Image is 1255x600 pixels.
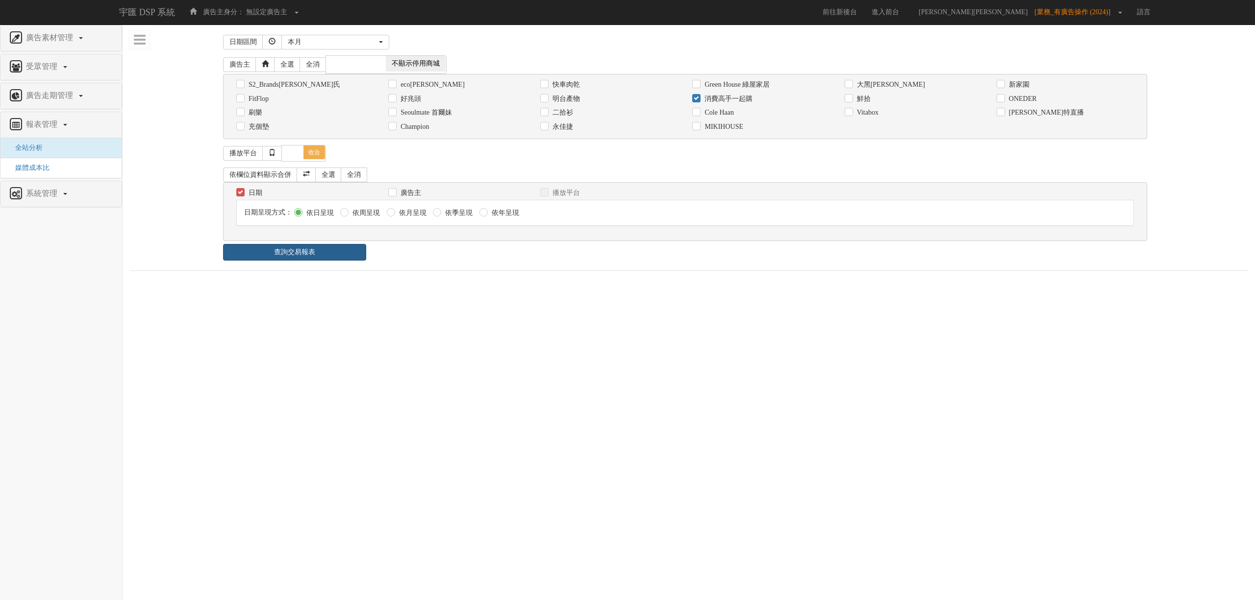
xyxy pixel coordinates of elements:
a: 全選 [274,57,301,72]
label: 充個墊 [246,122,269,132]
label: 日期 [246,188,262,198]
label: 消費高手一起購 [702,94,753,104]
a: 全消 [341,168,367,182]
label: Seoulmate 首爾妹 [398,108,452,118]
label: 依月呈現 [397,208,427,218]
span: [PERSON_NAME][PERSON_NAME] [914,8,1032,16]
a: 報表管理 [8,117,114,133]
a: 受眾管理 [8,59,114,75]
span: 收合 [303,145,325,159]
label: 快車肉乾 [550,80,580,90]
label: 二拾衫 [550,108,573,118]
span: 廣告走期管理 [24,91,78,99]
label: eco[PERSON_NAME] [398,80,465,90]
label: [PERSON_NAME]特直播 [1006,108,1084,118]
span: [業務_有廣告操作 (2024)] [1034,8,1115,16]
label: Champion [398,122,429,132]
span: 無設定廣告主 [246,8,287,16]
label: 鮮拾 [854,94,871,104]
a: 全選 [315,168,342,182]
label: MIKIHOUSE [702,122,743,132]
a: 廣告素材管理 [8,30,114,46]
a: 查詢交易報表 [223,244,366,261]
label: 好兆頭 [398,94,421,104]
label: FitFlop [246,94,269,104]
span: 系統管理 [24,189,62,197]
label: Green House 綠屋家居 [702,80,770,90]
button: 本月 [281,35,389,49]
label: 依日呈現 [304,208,334,218]
label: 播放平台 [550,188,580,198]
label: Vitabox [854,108,878,118]
label: 大黑[PERSON_NAME] [854,80,925,90]
span: 廣告主身分： [203,8,244,16]
a: 全站分析 [8,144,43,151]
label: 明台產物 [550,94,580,104]
label: 新家園 [1006,80,1029,90]
label: 依季呈現 [443,208,473,218]
label: Cole Haan [702,108,733,118]
label: 廣告主 [398,188,421,198]
label: 依周呈現 [350,208,380,218]
a: 全消 [300,57,326,72]
span: 報表管理 [24,120,62,128]
span: 廣告素材管理 [24,33,78,42]
a: 系統管理 [8,186,114,202]
a: 媒體成本比 [8,164,50,171]
label: 依年呈現 [489,208,519,218]
label: 刷樂 [246,108,262,118]
span: 不顯示停用商城 [386,56,446,72]
a: 廣告走期管理 [8,88,114,104]
label: S2_Brands[PERSON_NAME]氏 [246,80,340,90]
span: 受眾管理 [24,62,62,71]
label: 永佳捷 [550,122,573,132]
div: 本月 [288,37,377,47]
label: ONEDER [1006,94,1037,104]
span: 日期呈現方式： [244,209,292,216]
